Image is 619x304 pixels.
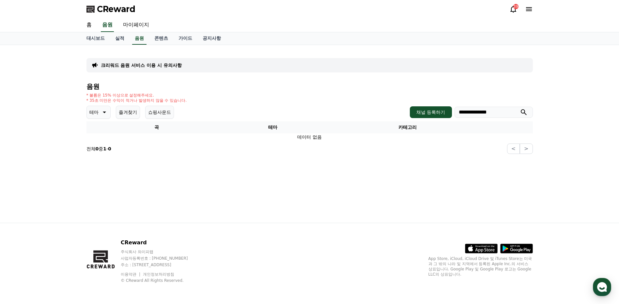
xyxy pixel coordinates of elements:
span: 대화 [60,217,68,222]
span: 홈 [21,217,24,222]
a: 홈 [81,18,97,32]
a: 음원 [101,18,114,32]
a: 공지사항 [197,32,226,45]
p: 사업자등록번호 : [PHONE_NUMBER] [121,256,200,261]
strong: 1 [103,146,106,151]
th: 곡 [86,121,227,133]
p: 주식회사 와이피랩 [121,249,200,254]
strong: 0 [108,146,111,151]
button: > [520,144,533,154]
a: 개인정보처리방침 [143,272,174,277]
button: 쇼핑사운드 [145,106,174,119]
a: 실적 [110,32,130,45]
a: 크리워드 음원 서비스 이용 시 유의사항 [101,62,182,68]
a: CReward [86,4,135,14]
h4: 음원 [86,83,533,90]
a: 콘텐츠 [149,32,173,45]
button: < [507,144,520,154]
strong: 0 [96,146,99,151]
a: 대시보드 [81,32,110,45]
span: CReward [97,4,135,14]
a: 39 [509,5,517,13]
td: 데이터 없음 [86,133,533,141]
a: 이용약관 [121,272,141,277]
a: 대화 [43,207,84,223]
button: 테마 [86,106,111,119]
p: * 볼륨은 15% 이상으로 설정해주세요. [86,93,187,98]
p: 주소 : [STREET_ADDRESS] [121,262,200,267]
th: 테마 [227,121,319,133]
button: 즐겨찾기 [116,106,140,119]
a: 홈 [2,207,43,223]
a: 마이페이지 [118,18,154,32]
button: 채널 등록하기 [410,106,452,118]
p: CReward [121,239,200,247]
a: 가이드 [173,32,197,45]
p: * 35초 미만은 수익이 적거나 발생하지 않을 수 있습니다. [86,98,187,103]
th: 카테고리 [319,121,496,133]
span: 설정 [101,217,109,222]
p: 전체 중 - [86,145,111,152]
div: 39 [513,4,518,9]
a: 설정 [84,207,125,223]
p: 테마 [89,108,99,117]
p: App Store, iCloud, iCloud Drive 및 iTunes Store는 미국과 그 밖의 나라 및 지역에서 등록된 Apple Inc.의 서비스 상표입니다. Goo... [428,256,533,277]
a: 음원 [132,32,147,45]
p: © CReward All Rights Reserved. [121,278,200,283]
